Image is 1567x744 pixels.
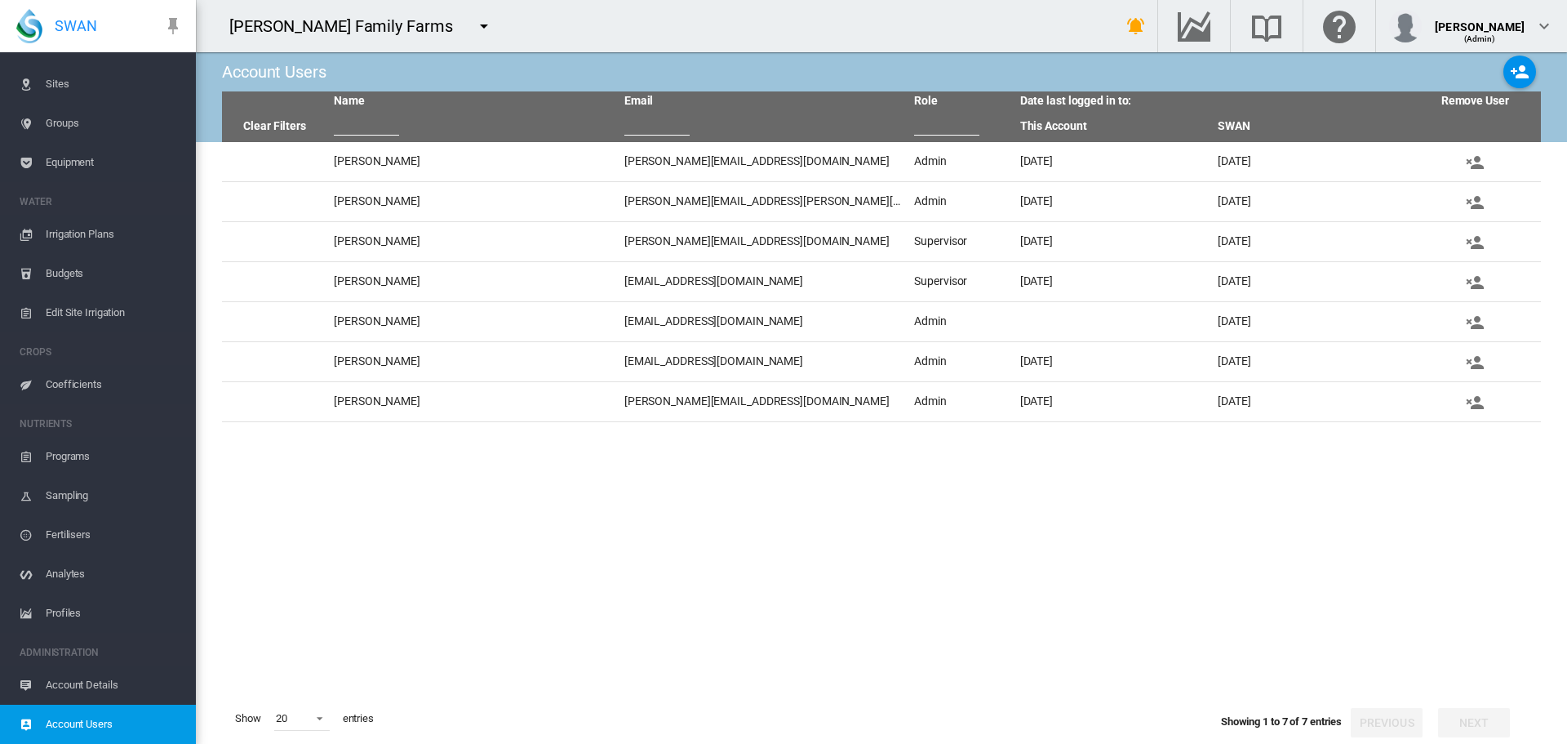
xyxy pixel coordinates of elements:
[327,342,618,381] td: [PERSON_NAME]
[1211,262,1409,301] td: [DATE]
[229,705,268,733] span: Show
[1439,187,1511,216] button: Remove user from this account
[1247,16,1286,36] md-icon: Search the knowledge base
[222,182,1541,222] tr: [PERSON_NAME] [PERSON_NAME][EMAIL_ADDRESS][PERSON_NAME][DOMAIN_NAME] Admin [DATE] [DATE] Remove u...
[908,142,1013,181] td: Admin
[1126,16,1146,36] md-icon: icon-bell-ring
[20,411,183,437] span: NUTRIENTS
[327,382,618,421] td: [PERSON_NAME]
[618,302,908,341] td: [EMAIL_ADDRESS][DOMAIN_NAME]
[276,712,287,724] div: 20
[20,639,183,666] span: ADMINISTRATION
[20,339,183,365] span: CROPS
[222,262,1541,302] tr: [PERSON_NAME] [EMAIL_ADDRESS][DOMAIN_NAME] Supervisor [DATE] [DATE] Remove user from this account
[55,16,97,36] span: SWAN
[618,222,908,261] td: [PERSON_NAME][EMAIL_ADDRESS][DOMAIN_NAME]
[1014,342,1211,381] td: [DATE]
[229,15,467,38] div: [PERSON_NAME] Family Farms
[618,142,908,181] td: [PERSON_NAME][EMAIL_ADDRESS][DOMAIN_NAME]
[1014,262,1211,301] td: [DATE]
[1174,16,1214,36] md-icon: Go to the Data Hub
[1465,193,1485,212] md-icon: icon-account-remove
[46,705,183,744] span: Account Users
[20,189,183,215] span: WATER
[1438,708,1510,737] button: Next
[1435,12,1525,29] div: [PERSON_NAME]
[1218,119,1250,132] a: SWAN
[1014,382,1211,421] td: [DATE]
[1120,10,1152,42] button: icon-bell-ring
[327,142,618,181] td: [PERSON_NAME]
[334,94,365,107] a: Name
[46,65,183,104] span: Sites
[1211,142,1409,181] td: [DATE]
[327,182,618,221] td: [PERSON_NAME]
[1014,91,1409,111] th: Date last logged in to:
[1014,142,1211,181] td: [DATE]
[1221,715,1342,728] span: Showing 1 to 7 of 7 entries
[243,119,306,132] a: Clear Filters
[1351,708,1423,737] button: Previous
[1320,16,1359,36] md-icon: Click here for help
[46,104,183,143] span: Groups
[908,342,1013,381] td: Admin
[1464,34,1496,43] span: (Admin)
[908,222,1013,261] td: Supervisor
[46,293,183,332] span: Edit Site Irrigation
[46,437,183,476] span: Programs
[1014,182,1211,221] td: [DATE]
[1510,62,1529,82] md-icon: icon-account-plus
[618,342,908,381] td: [EMAIL_ADDRESS][DOMAIN_NAME]
[618,382,908,421] td: [PERSON_NAME][EMAIL_ADDRESS][DOMAIN_NAME]
[1465,153,1485,172] md-icon: icon-account-remove
[222,60,326,83] div: Account Users
[908,182,1013,221] td: Admin
[1211,342,1409,381] td: [DATE]
[46,476,183,515] span: Sampling
[163,16,183,36] md-icon: icon-pin
[222,222,1541,262] tr: [PERSON_NAME] [PERSON_NAME][EMAIL_ADDRESS][DOMAIN_NAME] Supervisor [DATE] [DATE] Remove user from...
[1439,267,1511,296] button: Remove user from this account
[327,302,618,341] td: [PERSON_NAME]
[1503,56,1536,88] button: Add new user to this account
[908,382,1013,421] td: Admin
[1534,16,1554,36] md-icon: icon-chevron-down
[1211,382,1409,421] td: [DATE]
[908,302,1013,341] td: Admin
[1465,313,1485,332] md-icon: icon-account-remove
[46,143,183,182] span: Equipment
[1439,227,1511,256] button: Remove user from this account
[1439,147,1511,176] button: Remove user from this account
[1439,307,1511,336] button: Remove user from this account
[624,94,654,107] a: Email
[618,182,908,221] td: [PERSON_NAME][EMAIL_ADDRESS][PERSON_NAME][DOMAIN_NAME]
[46,555,183,594] span: Analytes
[1439,387,1511,417] button: Remove user from this account
[618,262,908,301] td: [EMAIL_ADDRESS][DOMAIN_NAME]
[46,515,183,555] span: Fertilisers
[222,302,1541,342] tr: [PERSON_NAME] [EMAIL_ADDRESS][DOMAIN_NAME] Admin [DATE] Remove user from this account
[1211,182,1409,221] td: [DATE]
[1439,347,1511,376] button: Remove user from this account
[327,262,618,301] td: [PERSON_NAME]
[46,594,183,633] span: Profiles
[222,142,1541,182] tr: [PERSON_NAME] [PERSON_NAME][EMAIL_ADDRESS][DOMAIN_NAME] Admin [DATE] [DATE] Remove user from this...
[1409,91,1541,111] th: Remove User
[46,666,183,705] span: Account Details
[1014,222,1211,261] td: [DATE]
[468,10,500,42] button: icon-menu-down
[222,382,1541,422] tr: [PERSON_NAME] [PERSON_NAME][EMAIL_ADDRESS][DOMAIN_NAME] Admin [DATE] [DATE] Remove user from this...
[1465,273,1485,292] md-icon: icon-account-remove
[46,365,183,404] span: Coefficients
[327,222,618,261] td: [PERSON_NAME]
[914,94,938,107] a: Role
[336,705,380,733] span: entries
[16,9,42,43] img: SWAN-Landscape-Logo-Colour-drop.png
[1389,10,1422,42] img: profile.jpg
[222,342,1541,382] tr: [PERSON_NAME] [EMAIL_ADDRESS][DOMAIN_NAME] Admin [DATE] [DATE] Remove user from this account
[1465,353,1485,372] md-icon: icon-account-remove
[474,16,494,36] md-icon: icon-menu-down
[1211,302,1409,341] td: [DATE]
[908,262,1013,301] td: Supervisor
[1465,393,1485,412] md-icon: icon-account-remove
